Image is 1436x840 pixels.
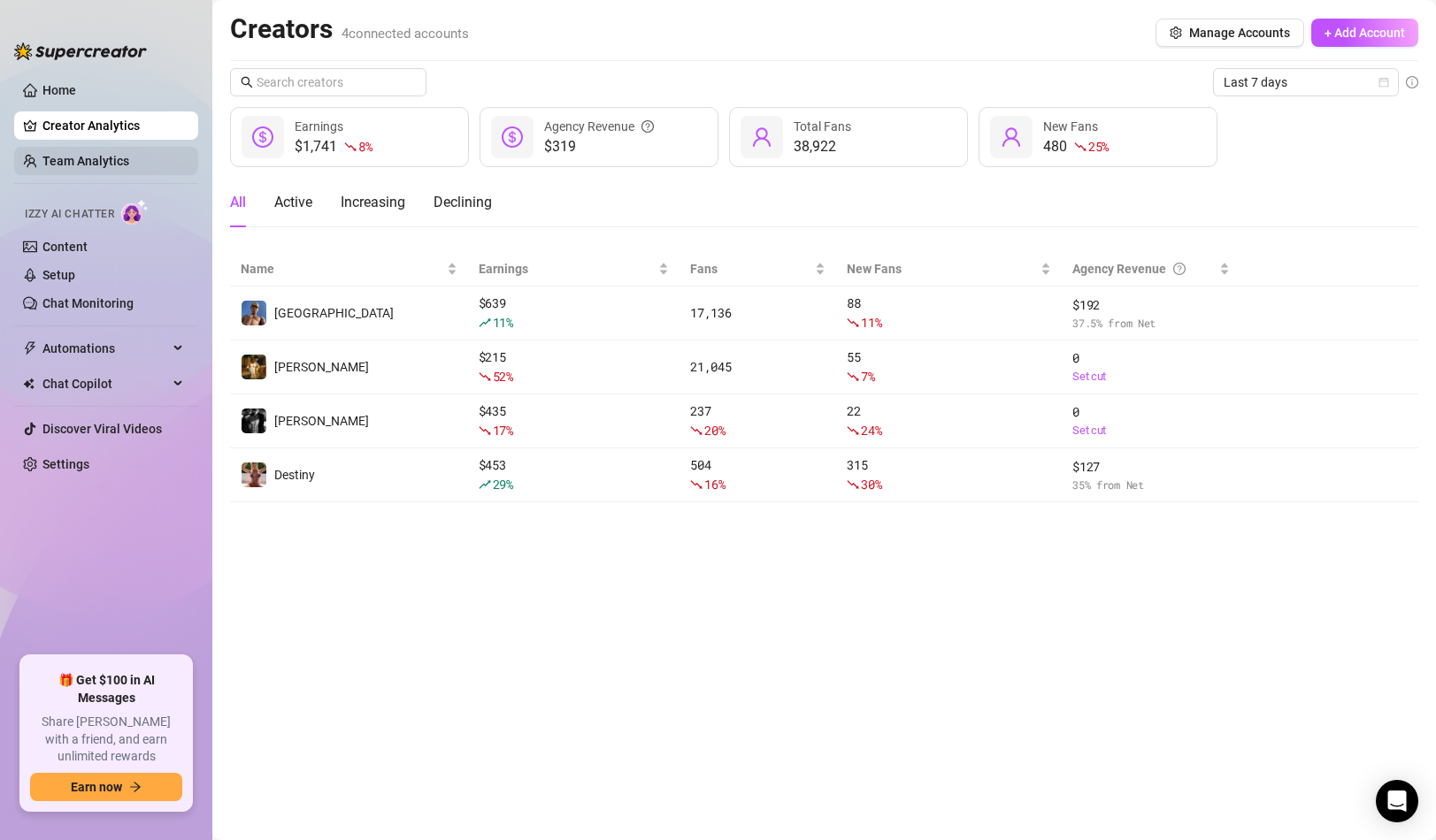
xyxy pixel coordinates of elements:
[295,119,343,134] span: Earnings
[690,478,703,491] span: fall
[493,422,513,439] span: 17 %
[274,306,394,320] span: [GEOGRAPHIC_DATA]
[358,138,372,155] span: 8 %
[25,206,114,223] span: Izzy AI Chatter
[847,455,1051,494] div: 315
[42,334,168,363] span: Automations
[1072,457,1229,477] span: $ 127
[1406,76,1418,88] span: info-circle
[129,781,142,793] span: arrow-right
[479,455,670,494] div: $ 453
[257,73,402,92] input: Search creators
[479,317,491,329] span: rise
[434,192,492,213] div: Declining
[30,773,182,801] button: Earn nowarrow-right
[42,83,76,97] a: Home
[479,401,670,440] div: $ 435
[1088,138,1109,155] span: 25 %
[230,252,468,286] th: Name
[242,409,266,433] img: Marvin
[690,357,826,377] div: 21,045
[1376,780,1418,822] div: Open Intercom Messenger
[1001,126,1022,148] span: user
[42,457,89,471] a: Settings
[690,455,826,494] div: 504
[30,714,182,766] span: Share [PERSON_NAME] with a friend, and earn unlimited rewards
[1170,27,1182,39] span: setting
[341,192,405,213] div: Increasing
[42,268,75,282] a: Setup
[1325,26,1405,40] span: + Add Account
[680,252,836,286] th: Fans
[23,341,37,355] span: thunderbolt
[847,401,1051,440] div: 22
[42,240,88,254] a: Content
[544,136,654,157] span: $319
[242,462,266,487] img: Destiny
[493,476,513,493] span: 29 %
[847,317,859,329] span: fall
[836,252,1062,286] th: New Fans
[847,294,1051,332] div: 88
[1072,422,1229,439] a: Set cut
[861,314,881,331] span: 11 %
[42,422,162,436] a: Discover Viral Videos
[1043,119,1098,134] span: New Fans
[241,76,253,88] span: search
[861,422,881,439] span: 24 %
[274,414,369,428] span: [PERSON_NAME]
[1074,141,1087,153] span: fall
[344,141,357,153] span: fall
[274,468,315,482] span: Destiny
[1224,69,1388,95] span: Last 7 days
[1072,259,1215,279] div: Agency Revenue
[479,259,656,279] span: Earnings
[121,199,149,225] img: AI Chatter
[1072,295,1229,315] span: $ 192
[794,119,851,134] span: Total Fans
[42,296,134,310] a: Chat Monitoring
[690,303,826,323] div: 17,136
[242,355,266,379] img: Marvin
[690,401,826,440] div: 237
[42,154,129,168] a: Team Analytics
[1072,368,1229,386] a: Set cut
[861,368,874,385] span: 7 %
[690,424,703,437] span: fall
[1378,77,1389,88] span: calendar
[479,294,670,332] div: $ 639
[1072,315,1229,332] span: 37.5 % from Net
[493,368,513,385] span: 52 %
[847,259,1037,279] span: New Fans
[230,12,469,46] h2: Creators
[230,192,246,213] div: All
[479,424,491,437] span: fall
[493,314,513,331] span: 11 %
[794,136,851,157] div: 38,922
[42,370,168,398] span: Chat Copilot
[704,422,725,439] span: 20 %
[1156,19,1304,47] button: Manage Accounts
[1189,26,1290,40] span: Manage Accounts
[1072,477,1229,493] span: 35 % from Net
[1072,402,1229,439] div: 0
[71,780,122,794] span: Earn now
[241,259,443,279] span: Name
[14,42,147,60] img: logo-BBDzfeDw.svg
[23,378,35,390] img: Chat Copilot
[479,347,670,386] div: $ 215
[751,126,772,148] span: user
[274,192,312,213] div: Active
[502,126,523,148] span: dollar-circle
[295,136,372,157] div: $1,741
[861,476,881,493] span: 30 %
[1043,136,1109,157] div: 480
[30,672,182,706] span: 🎁 Get $100 in AI Messages
[479,478,491,491] span: rise
[641,117,654,136] span: question-circle
[252,126,273,148] span: dollar-circle
[847,478,859,491] span: fall
[42,111,184,140] a: Creator Analytics
[1173,259,1186,279] span: question-circle
[847,424,859,437] span: fall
